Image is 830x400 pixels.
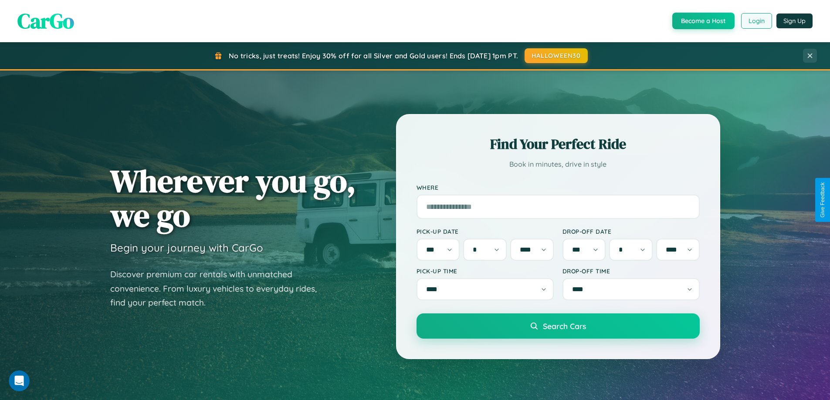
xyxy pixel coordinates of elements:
[417,228,554,235] label: Pick-up Date
[820,182,826,218] div: Give Feedback
[543,321,586,331] span: Search Cars
[417,184,700,191] label: Where
[110,241,263,254] h3: Begin your journey with CarGo
[9,370,30,391] iframe: Intercom live chat
[417,158,700,171] p: Book in minutes, drive in style
[562,267,700,275] label: Drop-off Time
[776,13,813,28] button: Sign Up
[17,7,74,35] span: CarGo
[110,164,356,232] h1: Wherever you go, we go
[417,267,554,275] label: Pick-up Time
[741,13,772,29] button: Login
[672,13,735,29] button: Become a Host
[562,228,700,235] label: Drop-off Date
[229,51,518,60] span: No tricks, just treats! Enjoy 30% off for all Silver and Gold users! Ends [DATE] 1pm PT.
[417,313,700,339] button: Search Cars
[417,134,700,154] h2: Find Your Perfect Ride
[525,48,588,63] button: HALLOWEEN30
[110,267,328,310] p: Discover premium car rentals with unmatched convenience. From luxury vehicles to everyday rides, ...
